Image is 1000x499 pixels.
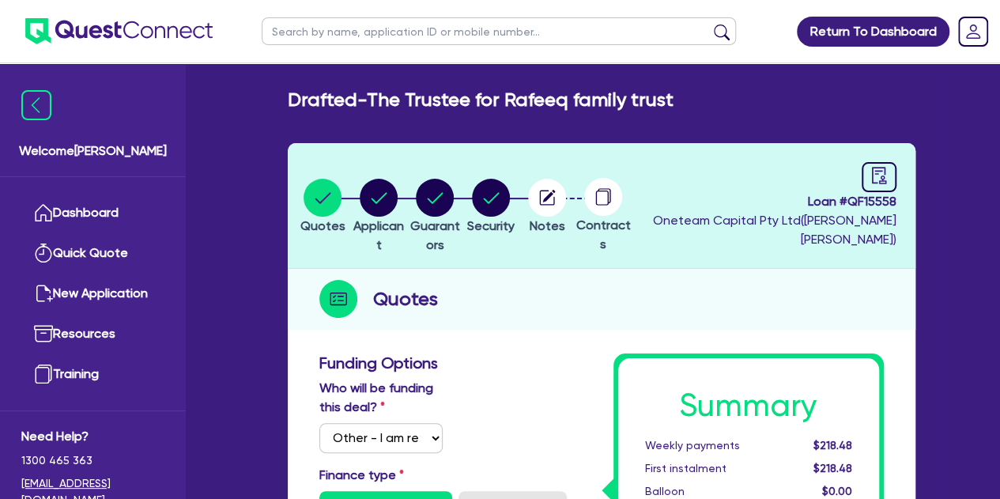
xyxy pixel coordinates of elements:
[21,274,164,314] a: New Application
[530,218,565,233] span: Notes
[34,244,53,263] img: quick-quote
[21,233,164,274] a: Quick Quote
[645,387,852,425] h1: Summary
[410,218,460,252] span: Guarantors
[21,452,164,469] span: 1300 465 363
[319,280,357,318] img: step-icon
[813,439,851,452] span: $218.48
[19,142,167,161] span: Welcome [PERSON_NAME]
[319,466,404,485] label: Finance type
[576,217,631,251] span: Contracts
[527,178,567,236] button: Notes
[319,379,443,417] label: Who will be funding this deal?
[34,324,53,343] img: resources
[467,218,515,233] span: Security
[34,365,53,384] img: training
[797,17,949,47] a: Return To Dashboard
[351,178,407,255] button: Applicant
[353,218,404,252] span: Applicant
[21,354,164,395] a: Training
[319,353,590,372] h3: Funding Options
[633,437,787,454] div: Weekly payments
[813,462,851,474] span: $218.48
[300,178,346,236] button: Quotes
[21,193,164,233] a: Dashboard
[373,285,438,313] h2: Quotes
[34,284,53,303] img: new-application
[821,485,851,497] span: $0.00
[653,213,896,247] span: Oneteam Capital Pty Ltd ( [PERSON_NAME] [PERSON_NAME] )
[21,427,164,446] span: Need Help?
[636,192,896,211] span: Loan # QF15558
[21,90,51,120] img: icon-menu-close
[262,17,736,45] input: Search by name, application ID or mobile number...
[300,218,345,233] span: Quotes
[288,89,674,112] h2: Drafted - The Trustee for Rafeeq family trust
[25,18,213,44] img: quest-connect-logo-blue
[633,460,787,477] div: First instalment
[21,314,164,354] a: Resources
[407,178,463,255] button: Guarantors
[466,178,515,236] button: Security
[953,11,994,52] a: Dropdown toggle
[870,167,888,184] span: audit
